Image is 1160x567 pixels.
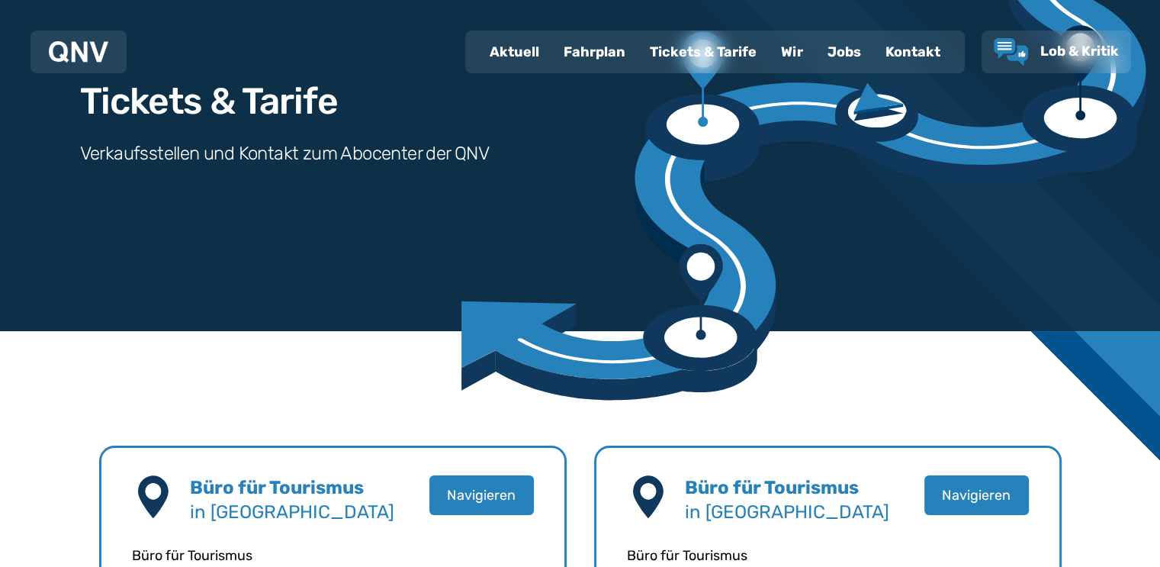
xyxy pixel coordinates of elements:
[815,32,873,72] a: Jobs
[49,41,108,63] img: QNV Logo
[80,141,490,166] h3: Verkaufsstellen und Kontakt zum Abocenter der QNV
[994,38,1119,66] a: Lob & Kritik
[685,477,859,498] b: Büro für Tourismus
[1040,43,1119,60] span: Lob & Kritik
[190,477,364,498] b: Büro für Tourismus
[429,475,534,515] button: Navigieren
[477,32,551,72] a: Aktuell
[769,32,815,72] a: Wir
[80,83,338,120] h1: Tickets & Tarife
[551,32,638,72] a: Fahrplan
[638,32,769,72] a: Tickets & Tarife
[190,500,429,524] p: in [GEOGRAPHIC_DATA]
[685,500,924,524] p: in [GEOGRAPHIC_DATA]
[873,32,953,72] a: Kontakt
[924,475,1029,515] button: Navigieren
[49,37,108,67] a: QNV Logo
